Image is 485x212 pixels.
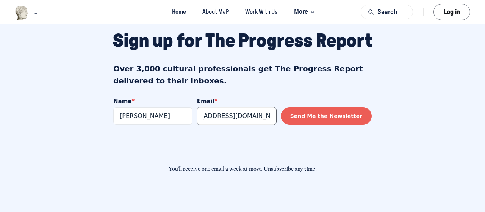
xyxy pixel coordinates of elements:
[288,5,320,19] button: More
[113,29,372,53] p: Sign up for The Progress Report
[361,5,413,19] button: Search
[1,45,80,62] input: Enter name
[1,35,22,43] span: Name
[196,5,235,19] a: About MaP
[165,5,192,19] a: Home
[169,166,317,172] span: You’ll receive one email a week at most. Unsubscribe any time.
[433,4,470,20] button: Log in
[15,6,29,20] img: Museums as Progress logo
[84,45,164,62] input: Enter email
[84,35,105,43] span: Email
[15,5,39,21] button: Museums as Progress logo
[239,5,285,19] a: Work With Us
[294,7,316,17] span: More
[168,45,259,62] button: Send Me the Newsletter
